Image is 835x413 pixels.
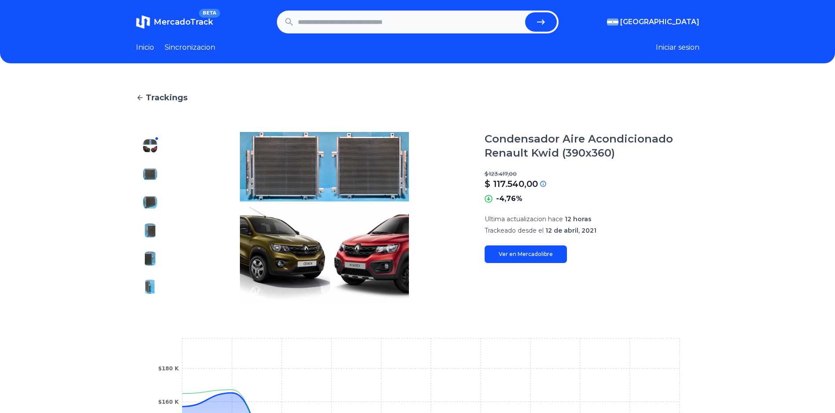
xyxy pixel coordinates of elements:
[158,365,179,372] tspan: $180 K
[485,178,538,190] p: $ 117.540,00
[485,227,544,234] span: Trackeado desde el
[154,17,213,27] span: MercadoTrack
[545,227,596,234] span: 12 de abril, 2021
[136,15,150,29] img: MercadoTrack
[143,139,157,153] img: Condensador Aire Acondicionado Renault Kwid (390x360)
[143,223,157,238] img: Condensador Aire Acondicionado Renault Kwid (390x360)
[143,167,157,181] img: Condensador Aire Acondicionado Renault Kwid (390x360)
[143,252,157,266] img: Condensador Aire Acondicionado Renault Kwid (390x360)
[656,42,699,53] button: Iniciar sesion
[136,91,699,104] a: Trackings
[620,17,699,27] span: [GEOGRAPHIC_DATA]
[565,215,592,223] span: 12 horas
[607,18,618,26] img: Argentina
[165,42,215,53] a: Sincronizacion
[136,15,213,29] a: MercadoTrackBETA
[485,215,563,223] span: Ultima actualizacion hace
[136,42,154,53] a: Inicio
[143,280,157,294] img: Condensador Aire Acondicionado Renault Kwid (390x360)
[607,17,699,27] button: [GEOGRAPHIC_DATA]
[158,399,179,405] tspan: $160 K
[146,91,188,104] span: Trackings
[199,9,220,18] span: BETA
[485,245,567,263] a: Ver en Mercadolibre
[496,194,522,204] p: -4,76%
[485,132,699,160] h1: Condensador Aire Acondicionado Renault Kwid (390x360)
[182,132,467,301] img: Condensador Aire Acondicionado Renault Kwid (390x360)
[143,195,157,209] img: Condensador Aire Acondicionado Renault Kwid (390x360)
[485,171,699,178] p: $ 123.417,00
